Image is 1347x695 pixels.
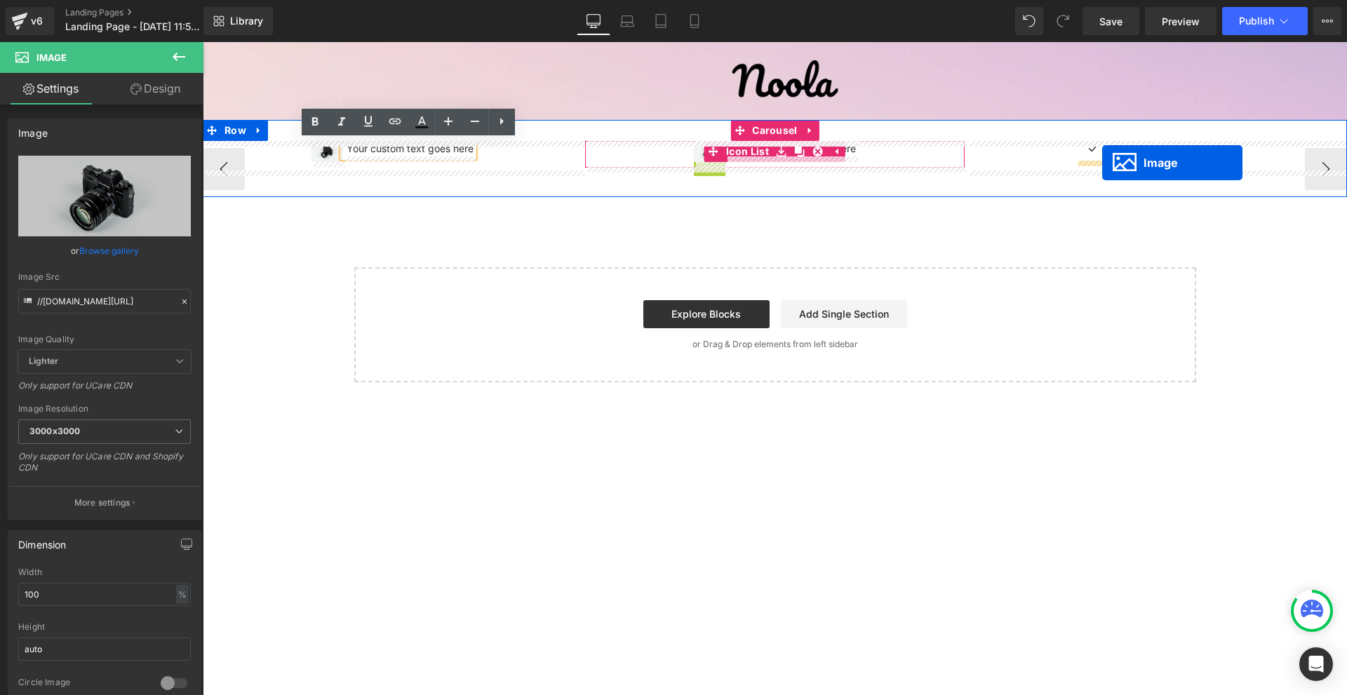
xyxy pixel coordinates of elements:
[29,426,80,436] b: 3000x3000
[1313,7,1341,35] button: More
[65,21,200,32] span: Landing Page - [DATE] 11:54:57
[1222,7,1308,35] button: Publish
[8,486,201,519] button: More settings
[606,99,624,120] a: Delete Module
[144,99,271,114] p: Your custom text goes here
[1239,15,1274,27] span: Publish
[36,52,67,63] span: Image
[644,7,678,35] a: Tablet
[588,99,606,120] a: Clone Module
[174,297,971,307] p: or Drag & Drop elements from left sidebar
[1099,14,1122,29] span: Save
[520,99,570,120] span: Icon List
[65,7,227,18] a: Landing Pages
[28,12,46,30] div: v6
[29,356,58,366] b: Lighter
[6,7,54,35] a: v6
[546,78,598,99] span: Carousel
[18,272,191,282] div: Image Src
[230,15,263,27] span: Library
[47,78,65,99] a: Expand / Collapse
[18,289,191,313] input: Link
[18,583,191,606] input: auto
[678,7,711,35] a: Mobile
[105,73,206,104] a: Design
[18,531,67,551] div: Dimension
[624,99,643,120] a: Expand / Collapse
[1299,647,1333,681] div: Open Intercom Messenger
[1145,7,1217,35] a: Preview
[610,7,644,35] a: Laptop
[18,637,191,661] input: auto
[441,258,567,286] a: Explore Blocks
[18,451,191,483] div: Only support for UCare CDN and Shopify CDN
[18,622,191,632] div: Height
[578,258,704,286] a: Add Single Section
[909,99,1036,114] p: Your custom text goes here
[79,238,139,263] a: Browse gallery
[18,404,191,414] div: Image Resolution
[18,243,191,258] div: or
[18,78,47,99] span: Row
[598,78,617,99] a: Expand / Collapse
[18,119,48,139] div: Image
[18,380,191,400] div: Only support for UCare CDN
[18,567,191,577] div: Width
[1162,14,1200,29] span: Preview
[203,7,273,35] a: New Library
[1015,7,1043,35] button: Undo
[1049,7,1077,35] button: Redo
[74,497,130,509] p: More settings
[577,7,610,35] a: Desktop
[18,677,147,691] div: Circle Image
[176,585,189,604] div: %
[18,335,191,344] div: Image Quality
[570,99,588,120] a: Save module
